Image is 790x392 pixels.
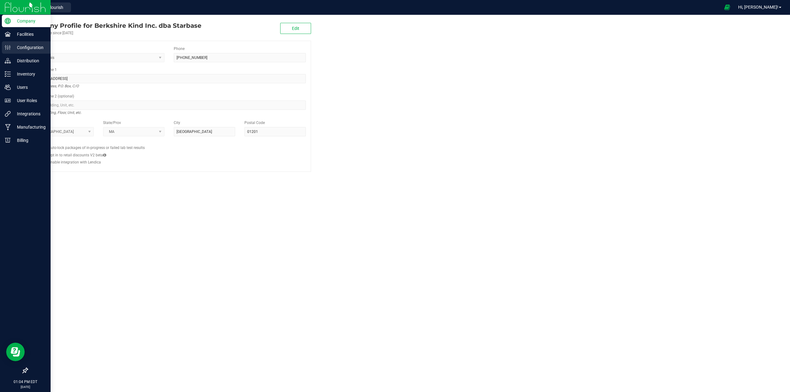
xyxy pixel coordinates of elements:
[32,82,79,90] i: Street address, P.O. Box, C/O
[738,5,778,10] span: Hi, [PERSON_NAME]!
[11,70,48,78] p: Inventory
[103,120,121,126] label: State/Prov
[48,145,145,151] label: Auto-lock packages of in-progress or failed lab test results
[27,21,202,30] div: Berkshire Kind Inc. dba Starbase
[48,152,106,158] label: Opt in to retail discounts V2 beta
[11,17,48,25] p: Company
[32,101,306,110] input: Suite, Building, Unit, etc.
[11,97,48,104] p: User Roles
[5,44,11,51] inline-svg: Configuration
[5,137,11,143] inline-svg: Billing
[174,120,180,126] label: City
[27,30,202,36] div: Account active since [DATE]
[280,23,311,34] button: Edit
[5,97,11,104] inline-svg: User Roles
[3,385,48,389] p: [DATE]
[5,18,11,24] inline-svg: Company
[720,1,734,13] span: Open Ecommerce Menu
[5,84,11,90] inline-svg: Users
[32,141,306,145] h2: Configs
[11,137,48,144] p: Billing
[292,26,299,31] span: Edit
[11,123,48,131] p: Manufacturing
[174,46,185,52] label: Phone
[244,127,306,136] input: Postal Code
[5,124,11,130] inline-svg: Manufacturing
[48,159,101,165] label: Enable integration with Lendica
[11,44,48,51] p: Configuration
[5,58,11,64] inline-svg: Distribution
[5,111,11,117] inline-svg: Integrations
[11,84,48,91] p: Users
[11,31,48,38] p: Facilities
[3,379,48,385] p: 01:04 PM EDT
[32,93,74,99] label: Address Line 2 (optional)
[244,120,265,126] label: Postal Code
[174,53,306,62] input: (123) 456-7890
[5,31,11,37] inline-svg: Facilities
[174,127,235,136] input: City
[11,110,48,118] p: Integrations
[32,109,81,116] i: Suite, Building, Floor, Unit, etc.
[11,57,48,64] p: Distribution
[5,71,11,77] inline-svg: Inventory
[6,343,25,361] iframe: Resource center
[32,74,306,83] input: Address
